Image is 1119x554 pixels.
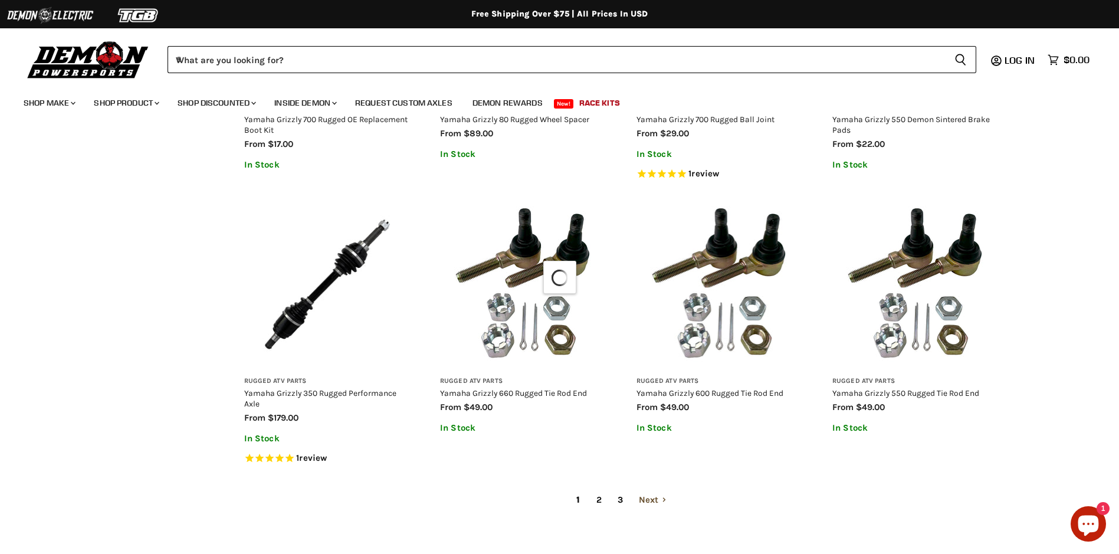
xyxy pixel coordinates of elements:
p: In Stock [636,149,803,159]
img: Yamaha Grizzly 600 Rugged Tie Rod End [636,201,803,368]
span: $22.00 [856,139,885,149]
p: In Stock [832,423,999,433]
span: review [299,453,327,464]
img: Demon Powersports [24,38,153,80]
img: Demon Electric Logo 2 [6,4,94,27]
h3: Rugged ATV Parts [832,377,999,386]
p: In Stock [832,160,999,170]
form: Product [168,46,976,73]
a: Yamaha Grizzly 700 Rugged Ball Joint [636,114,775,124]
span: from [636,128,658,139]
a: Race Kits [570,91,629,115]
img: Yamaha Grizzly 550 Rugged Tie Rod End [832,201,999,368]
span: from [440,128,461,139]
span: $29.00 [660,128,689,139]
p: In Stock [244,434,411,444]
ul: Main menu [15,86,1087,115]
h3: Rugged ATV Parts [244,377,411,386]
a: Next [632,490,673,510]
span: from [832,139,854,149]
a: Shop Make [15,91,83,115]
span: 1 reviews [688,168,719,179]
a: Yamaha Grizzly 550 Demon Sintered Brake Pads [832,114,990,135]
span: from [244,139,265,149]
a: Request Custom Axles [346,91,461,115]
span: $17.00 [268,139,293,149]
p: In Stock [244,160,411,170]
a: 3 [611,490,629,510]
a: Yamaha Grizzly 600 Rugged Tie Rod End [636,388,783,398]
span: $0.00 [1064,54,1090,65]
a: Demon Rewards [464,91,552,115]
a: 2 [590,490,608,510]
span: $49.00 [856,402,885,412]
button: Search [945,46,976,73]
span: $49.00 [464,402,493,412]
span: from [244,412,265,423]
a: Yamaha Grizzly 660 Rugged Tie Rod End [440,388,587,398]
a: $0.00 [1042,51,1095,68]
p: In Stock [440,423,607,433]
a: Yamaha Grizzly 350 Rugged Performance Axle [244,388,396,408]
span: from [636,402,658,412]
p: In Stock [440,149,607,159]
a: Yamaha Grizzly 80 Rugged Wheel Spacer [440,114,589,124]
span: review [691,168,719,179]
span: 1 [570,490,586,510]
div: Free Shipping Over $75 | All Prices In USD [88,9,1032,19]
a: Log in [999,55,1042,65]
img: Yamaha Grizzly 660 Rugged Tie Rod End [440,201,607,368]
inbox-online-store-chat: Shopify online store chat [1067,506,1110,545]
img: TGB Logo 2 [94,4,183,27]
a: Shop Discounted [169,91,263,115]
a: Inside Demon [265,91,344,115]
span: from [832,402,854,412]
input: When autocomplete results are available use up and down arrows to review and enter to select [168,46,945,73]
span: Rated 5.0 out of 5 stars 1 reviews [244,453,411,465]
a: Yamaha Grizzly 550 Rugged Tie Rod End [832,388,979,398]
span: Rated 5.0 out of 5 stars 1 reviews [636,168,803,181]
a: Shop Product [85,91,166,115]
h3: Rugged ATV Parts [636,377,803,386]
span: New! [554,99,574,109]
p: In Stock [636,423,803,433]
h3: Rugged ATV Parts [440,377,607,386]
span: $89.00 [464,128,493,139]
span: $49.00 [660,402,689,412]
img: Yamaha Grizzly 350 Rugged Performance Axle [244,201,411,368]
span: 1 reviews [296,453,327,464]
span: $179.00 [268,412,298,423]
span: Log in [1005,54,1035,66]
a: Yamaha Grizzly 700 Rugged OE Replacement Boot Kit [244,114,408,135]
span: from [440,402,461,412]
